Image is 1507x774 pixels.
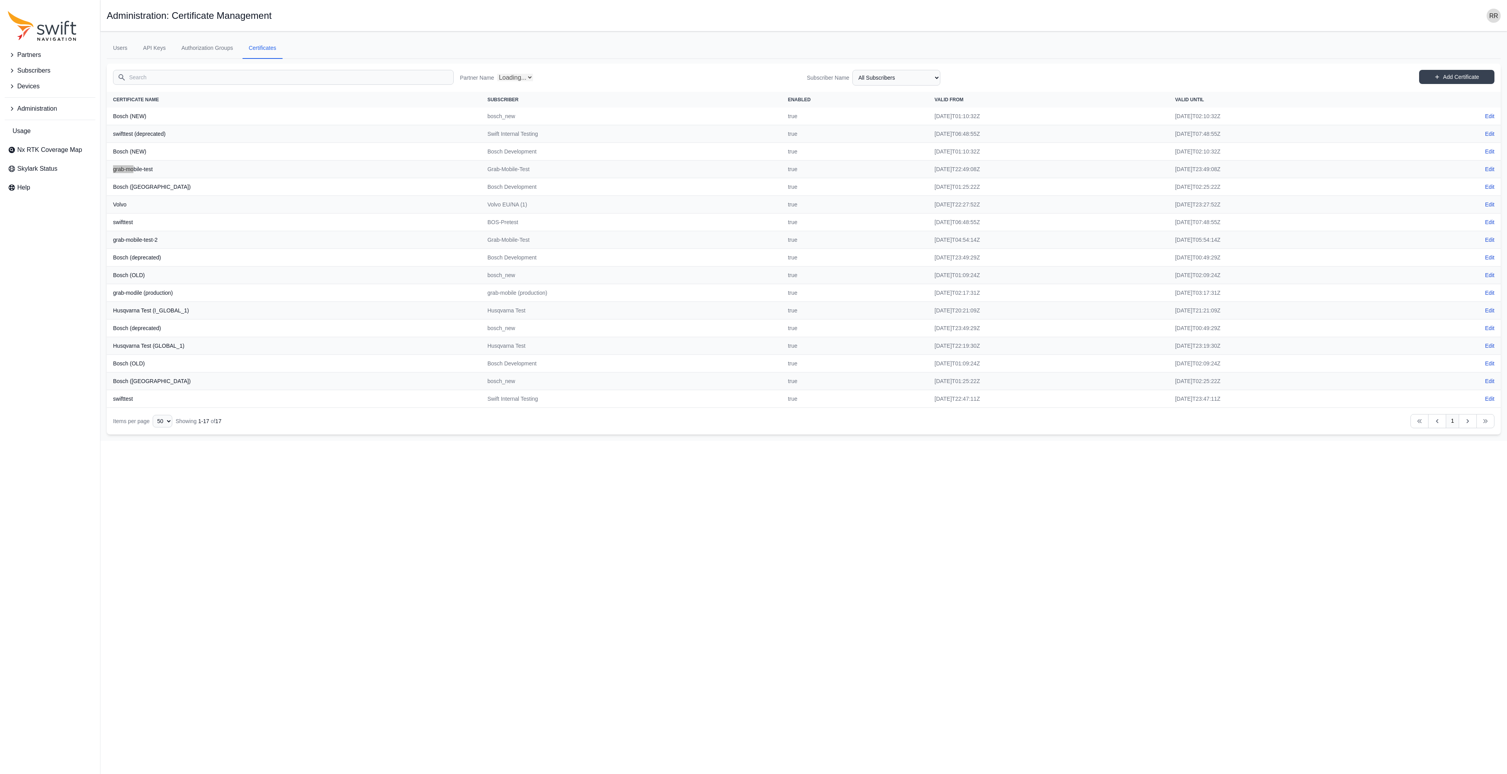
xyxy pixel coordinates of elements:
a: Help [5,180,95,195]
td: [DATE]T23:27:52Z [1169,196,1409,214]
td: [DATE]T04:54:14Z [928,231,1169,249]
td: [DATE]T21:21:09Z [1169,302,1409,319]
td: [DATE]T01:10:32Z [928,108,1169,125]
td: [DATE]T01:10:32Z [928,143,1169,161]
td: [DATE]T06:48:55Z [928,125,1169,143]
td: true [782,214,929,231]
td: [DATE]T01:25:22Z [928,178,1169,196]
td: [DATE]T02:10:32Z [1169,108,1409,125]
td: Bosch Development [481,249,782,267]
div: Showing of [175,417,221,425]
td: true [782,390,929,408]
td: true [782,319,929,337]
td: [DATE]T23:49:08Z [1169,161,1409,178]
td: Bosch Development [481,355,782,372]
th: Bosch (NEW) [107,143,481,161]
td: [DATE]T05:54:14Z [1169,231,1409,249]
th: Valid From [928,92,1169,108]
a: Authorization Groups [175,38,239,59]
td: [DATE]T01:09:24Z [928,355,1169,372]
td: [DATE]T22:27:52Z [928,196,1169,214]
button: Partners [5,47,95,63]
th: Bosch (NEW) [107,108,481,125]
td: [DATE]T06:48:55Z [928,214,1169,231]
a: Edit [1485,236,1494,244]
td: true [782,249,929,267]
td: [DATE]T01:09:24Z [928,267,1169,284]
td: true [782,231,929,249]
th: swifttest [107,390,481,408]
td: true [782,178,929,196]
td: Grab-Mobile-Test [481,231,782,249]
td: true [782,161,929,178]
button: Subscribers [5,63,95,78]
td: true [782,355,929,372]
a: Edit [1485,289,1494,297]
td: BOS-Pretest [481,214,782,231]
span: Usage [13,126,31,136]
th: Bosch (OLD) [107,267,481,284]
span: Devices [17,82,40,91]
span: Items per page [113,418,150,424]
th: Subscriber [481,92,782,108]
a: Skylark Status [5,161,95,177]
td: Volvo EU/NA (1) [481,196,782,214]
a: Edit [1485,377,1494,385]
td: true [782,196,929,214]
span: Help [17,183,30,192]
td: [DATE]T22:19:30Z [928,337,1169,355]
td: [DATE]T22:49:08Z [928,161,1169,178]
span: 1 - 17 [198,418,209,424]
button: Devices [5,78,95,94]
td: [DATE]T02:25:22Z [1169,178,1409,196]
th: Bosch ([GEOGRAPHIC_DATA]) [107,372,481,390]
td: [DATE]T02:17:31Z [928,284,1169,302]
span: Administration [17,104,57,113]
td: [DATE]T23:49:29Z [928,249,1169,267]
th: Volvo [107,196,481,214]
a: Usage [5,123,95,139]
select: Display Limit [153,415,172,427]
td: [DATE]T01:25:22Z [928,372,1169,390]
button: Administration [5,101,95,117]
td: [DATE]T22:47:11Z [928,390,1169,408]
td: [DATE]T07:48:55Z [1169,214,1409,231]
a: Edit [1485,324,1494,332]
th: Valid Until [1169,92,1409,108]
td: [DATE]T00:49:29Z [1169,249,1409,267]
td: Grab-Mobile-Test [481,161,782,178]
td: Bosch Development [481,143,782,161]
span: 17 [215,418,222,424]
input: Search [113,70,454,85]
th: grab-mobile-test [107,161,481,178]
a: Nx RTK Coverage Map [5,142,95,158]
th: Husqvarna Test (I_GLOBAL_1) [107,302,481,319]
td: [DATE]T23:49:29Z [928,319,1169,337]
td: [DATE]T02:10:32Z [1169,143,1409,161]
td: true [782,372,929,390]
a: API Keys [137,38,172,59]
label: Subscriber Name [807,74,849,82]
label: Partner Name [460,74,494,82]
td: Bosch Development [481,178,782,196]
td: [DATE]T03:17:31Z [1169,284,1409,302]
a: Edit [1485,395,1494,403]
th: swifttest [107,214,481,231]
a: Edit [1485,271,1494,279]
td: true [782,108,929,125]
td: bosch_new [481,267,782,284]
th: grab-modile (production) [107,284,481,302]
td: [DATE]T07:48:55Z [1169,125,1409,143]
th: Enabled [782,92,929,108]
a: Edit [1485,360,1494,367]
td: Husqvarna Test [481,302,782,319]
th: Bosch (deprecated) [107,319,481,337]
span: Subscribers [17,66,50,75]
td: bosch_new [481,372,782,390]
img: user photo [1487,9,1501,23]
span: Partners [17,50,41,60]
td: bosch_new [481,108,782,125]
select: Subscriber [852,70,940,86]
td: true [782,267,929,284]
td: true [782,337,929,355]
